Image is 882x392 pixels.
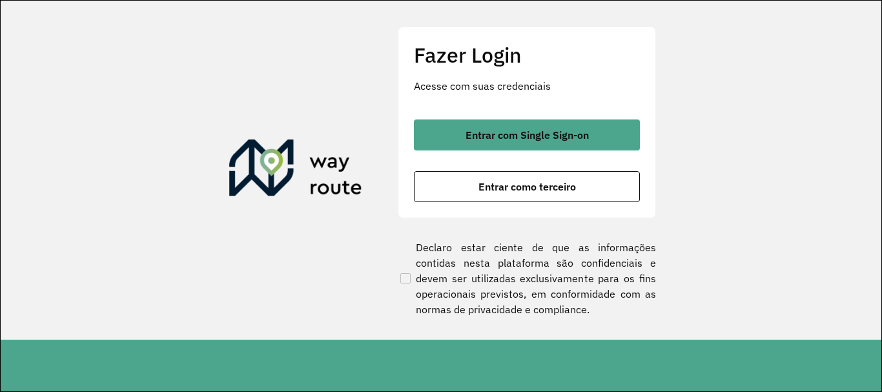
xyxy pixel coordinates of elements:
button: button [414,119,640,150]
img: Roteirizador AmbevTech [229,139,362,201]
h2: Fazer Login [414,43,640,67]
button: button [414,171,640,202]
p: Acesse com suas credenciais [414,78,640,94]
span: Entrar com Single Sign-on [466,130,589,140]
label: Declaro estar ciente de que as informações contidas nesta plataforma são confidenciais e devem se... [398,240,656,317]
span: Entrar como terceiro [478,181,576,192]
